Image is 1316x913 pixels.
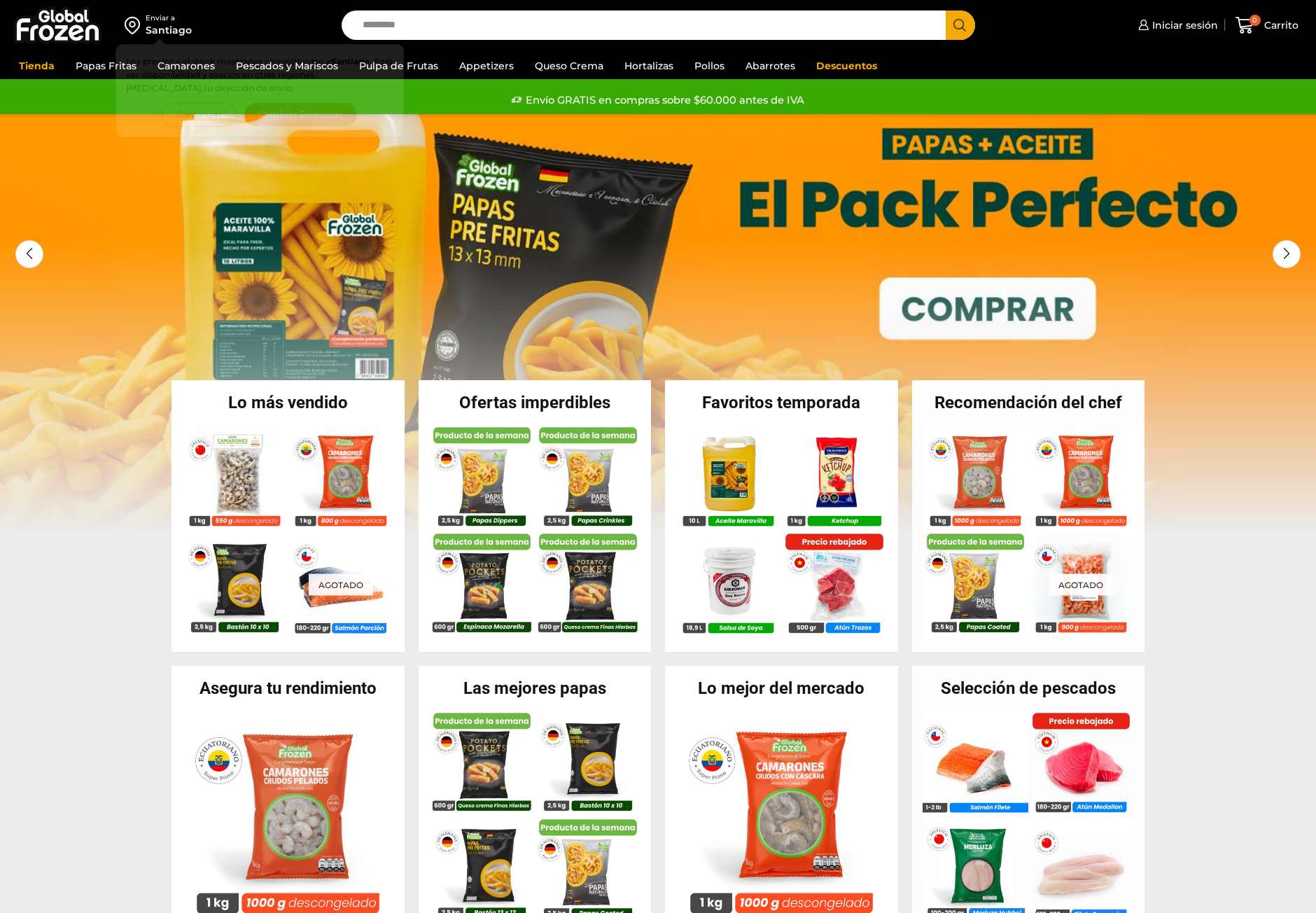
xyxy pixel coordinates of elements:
[146,23,192,37] div: Santiago
[146,13,192,23] div: Enviar a
[1249,15,1261,26] span: 0
[309,574,373,596] p: Agotado
[126,55,393,95] p: Los precios y el stock mostrados corresponden a . Para ver disponibilidad y precios en otras regi...
[1135,11,1218,39] a: Iniciar sesión
[617,53,680,79] a: Hortalizas
[452,53,521,79] a: Appetizers
[244,102,358,127] button: Cambiar Dirección
[946,11,975,40] button: Search button
[125,13,146,37] img: address-field-icon.svg
[912,394,1145,411] h2: Recomendación del chef
[1049,574,1113,596] p: Agotado
[12,53,62,79] a: Tienda
[69,53,143,79] a: Papas Fritas
[171,394,405,411] h2: Lo más vendido
[331,56,370,67] strong: Santiago
[687,53,731,79] a: Pollos
[1149,18,1218,32] span: Iniciar sesión
[528,53,610,79] a: Queso Crema
[1232,9,1302,42] a: 0 Carrito
[665,680,898,697] h2: Lo mejor del mercado
[1261,18,1298,32] span: Carrito
[162,102,237,127] button: Continuar
[809,53,884,79] a: Descuentos
[419,680,652,697] h2: Las mejores papas
[738,53,802,79] a: Abarrotes
[419,394,652,411] h2: Ofertas imperdibles
[665,394,898,411] h2: Favoritos temporada
[912,680,1145,697] h2: Selección de pescados
[171,680,405,697] h2: Asegura tu rendimiento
